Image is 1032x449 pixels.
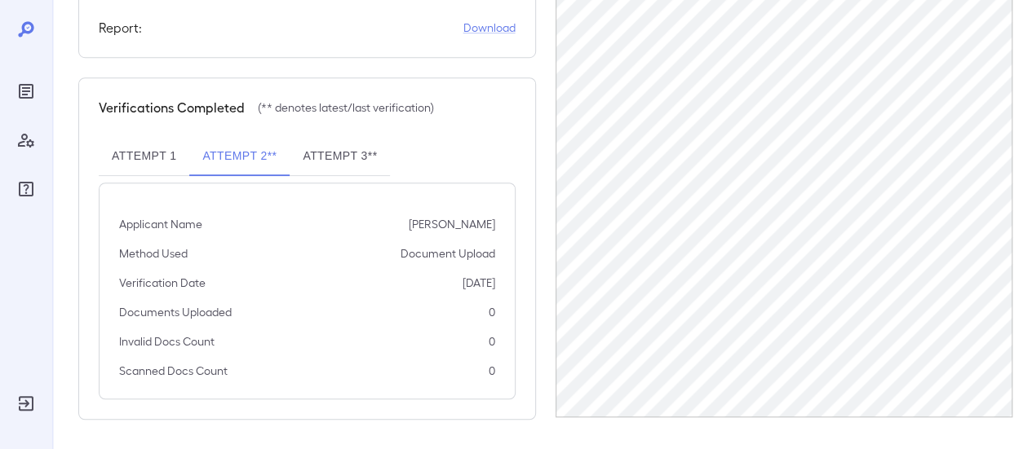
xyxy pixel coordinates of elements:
[489,304,495,320] p: 0
[13,78,39,104] div: Reports
[119,363,228,379] p: Scanned Docs Count
[99,98,245,117] h5: Verifications Completed
[489,363,495,379] p: 0
[13,127,39,153] div: Manage Users
[119,245,188,262] p: Method Used
[99,137,189,176] button: Attempt 1
[99,18,142,37] h5: Report:
[489,333,495,350] p: 0
[189,137,290,176] button: Attempt 2**
[409,216,495,232] p: [PERSON_NAME]
[13,390,39,416] div: Log Out
[119,275,206,291] p: Verification Date
[463,275,495,291] p: [DATE]
[290,137,390,176] button: Attempt 3**
[119,333,215,350] p: Invalid Docs Count
[13,176,39,202] div: FAQ
[258,99,434,116] p: (** denotes latest/last verification)
[463,20,516,36] a: Download
[119,304,232,320] p: Documents Uploaded
[401,245,495,262] p: Document Upload
[119,216,202,232] p: Applicant Name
